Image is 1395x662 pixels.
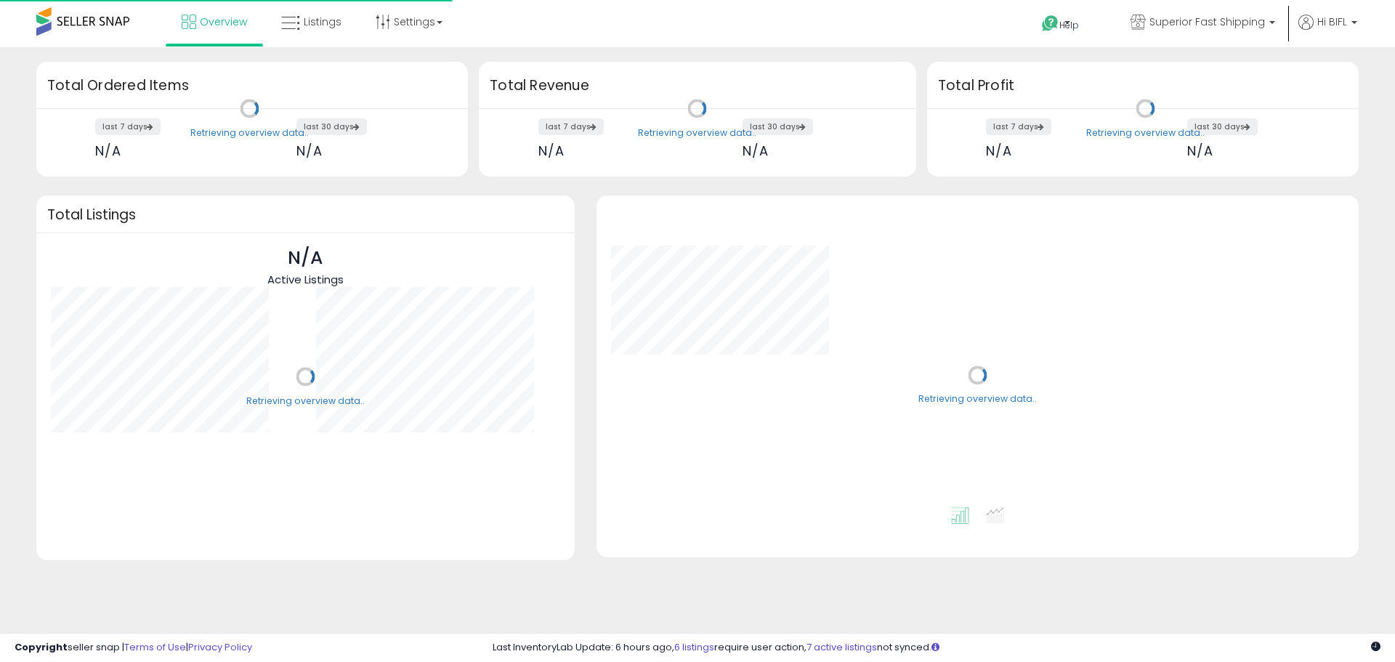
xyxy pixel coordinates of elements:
a: 6 listings [674,640,714,654]
div: Retrieving overview data.. [246,395,365,408]
div: Last InventoryLab Update: 6 hours ago, require user action, not synced. [493,641,1380,655]
span: Listings [304,15,341,29]
div: Retrieving overview data.. [638,126,756,140]
a: Privacy Policy [188,640,252,654]
a: Hi BIFL [1298,15,1357,47]
span: Superior Fast Shipping [1149,15,1265,29]
span: Hi BIFL [1317,15,1347,29]
div: Retrieving overview data.. [1086,126,1205,140]
div: Retrieving overview data.. [190,126,309,140]
div: seller snap | | [15,641,252,655]
span: Overview [200,15,247,29]
i: Get Help [1041,15,1059,33]
i: Click here to read more about un-synced listings. [931,642,939,652]
a: 7 active listings [806,640,877,654]
div: Retrieving overview data.. [918,393,1037,406]
a: Help [1030,4,1107,47]
a: Terms of Use [124,640,186,654]
strong: Copyright [15,640,68,654]
span: Help [1059,19,1079,31]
